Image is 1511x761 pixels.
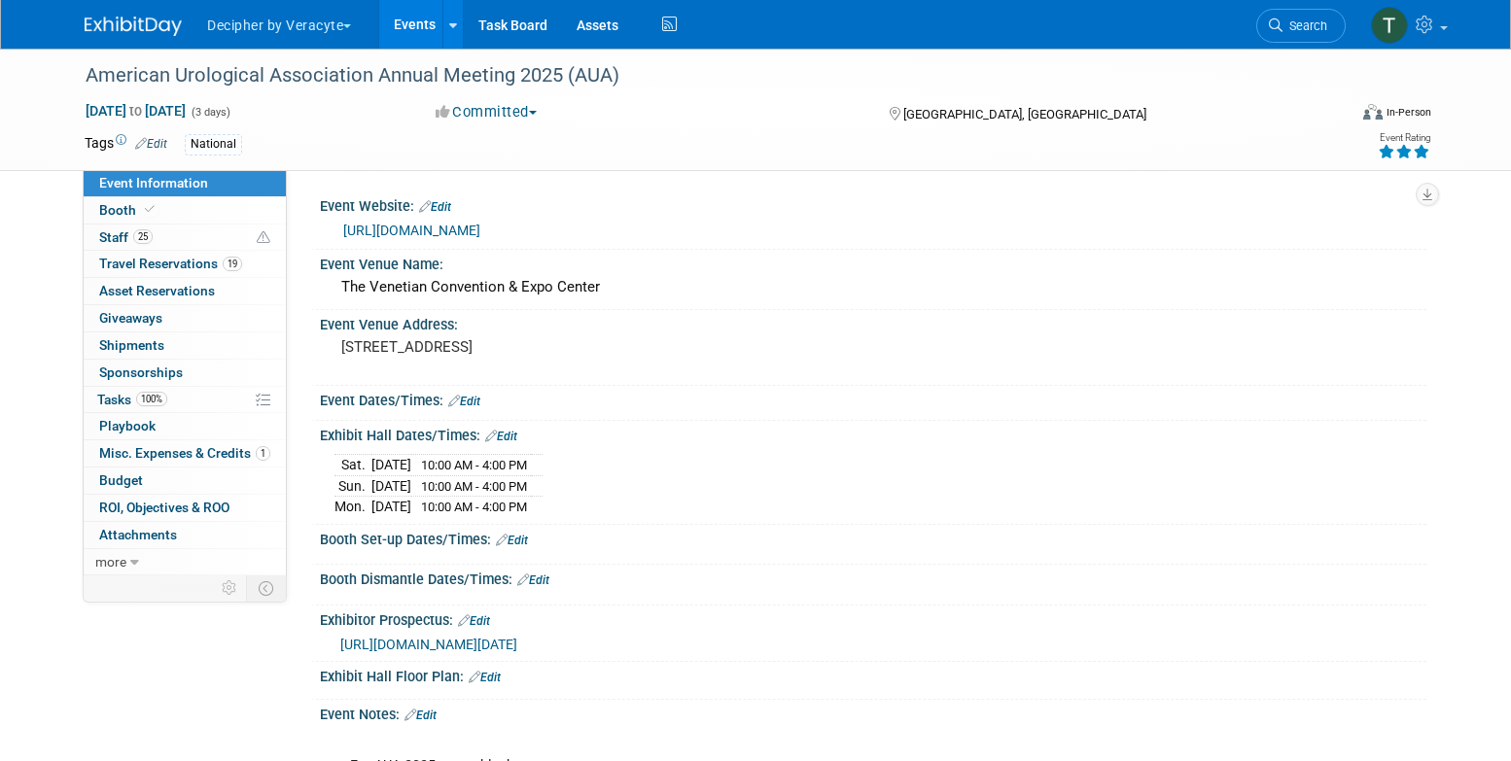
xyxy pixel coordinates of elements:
td: [DATE] [371,454,411,475]
span: Potential Scheduling Conflict -- at least one attendee is tagged in another overlapping event. [257,229,270,247]
a: Edit [458,614,490,628]
span: 25 [133,229,153,244]
a: Edit [469,671,501,684]
a: Misc. Expenses & Credits1 [84,440,286,467]
button: Committed [429,102,545,122]
span: Search [1283,18,1327,33]
div: Booth Set-up Dates/Times: [320,525,1426,550]
td: Personalize Event Tab Strip [213,575,247,601]
div: Event Rating [1378,133,1430,143]
a: Edit [448,395,480,408]
div: Booth Dismantle Dates/Times: [320,565,1426,590]
a: more [84,549,286,575]
span: 10:00 AM - 4:00 PM [421,458,527,472]
a: Search [1256,9,1346,43]
div: Exhibit Hall Dates/Times: [320,421,1426,446]
div: National [185,134,242,155]
a: Edit [135,137,167,151]
span: [DATE] [DATE] [85,102,187,120]
span: Playbook [99,418,156,433]
a: Event Information [84,170,286,196]
a: Edit [419,200,451,214]
td: Sat. [334,454,371,475]
a: Sponsorships [84,360,286,386]
a: Edit [485,430,517,443]
span: Budget [99,472,143,488]
span: Travel Reservations [99,256,242,271]
a: ROI, Objectives & ROO [84,495,286,521]
div: American Urological Association Annual Meeting 2025 (AUA) [79,58,1317,93]
span: (3 days) [190,106,230,119]
span: Attachments [99,527,177,542]
a: Travel Reservations19 [84,251,286,277]
a: Asset Reservations [84,278,286,304]
img: ExhibitDay [85,17,182,36]
a: Edit [496,534,528,547]
span: to [126,103,145,119]
a: Edit [517,573,549,587]
i: Booth reservation complete [145,204,155,215]
span: 100% [136,392,167,406]
a: Attachments [84,522,286,548]
a: Shipments [84,332,286,359]
span: [GEOGRAPHIC_DATA], [GEOGRAPHIC_DATA] [903,107,1146,121]
td: Sun. [334,475,371,497]
div: Event Dates/Times: [320,386,1426,411]
div: Event Venue Address: [320,310,1426,334]
div: Event Notes: [320,700,1426,725]
td: [DATE] [371,475,411,497]
a: Playbook [84,413,286,439]
a: [URL][DOMAIN_NAME][DATE] [340,637,517,652]
span: 10:00 AM - 4:00 PM [421,500,527,514]
span: Booth [99,202,158,218]
td: [DATE] [371,497,411,517]
a: Booth [84,197,286,224]
span: Misc. Expenses & Credits [99,445,270,461]
span: Tasks [97,392,167,407]
span: more [95,554,126,570]
span: Event Information [99,175,208,190]
div: Exhibit Hall Floor Plan: [320,662,1426,687]
a: Staff25 [84,225,286,251]
span: ROI, Objectives & ROO [99,500,229,515]
a: Edit [404,709,437,722]
div: Event Website: [320,191,1426,217]
img: Tony Alvarado [1371,7,1408,44]
a: [URL][DOMAIN_NAME] [343,223,480,238]
span: Sponsorships [99,364,183,380]
span: Giveaways [99,310,162,326]
div: Exhibitor Prospectus: [320,605,1426,631]
div: Event Format [1231,101,1431,130]
a: Budget [84,467,286,494]
span: Asset Reservations [99,283,215,298]
a: Giveaways [84,305,286,331]
a: Tasks100% [84,387,286,413]
span: 1 [256,446,270,461]
pre: [STREET_ADDRESS] [341,338,759,356]
span: 10:00 AM - 4:00 PM [421,479,527,494]
div: Event Venue Name: [320,250,1426,274]
img: Format-Inperson.png [1363,104,1383,120]
td: Mon. [334,497,371,517]
span: Shipments [99,337,164,353]
td: Tags [85,133,167,156]
span: 19 [223,257,242,271]
td: Toggle Event Tabs [247,575,287,601]
div: In-Person [1386,105,1431,120]
div: The Venetian Convention & Expo Center [334,272,1412,302]
span: Staff [99,229,153,245]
